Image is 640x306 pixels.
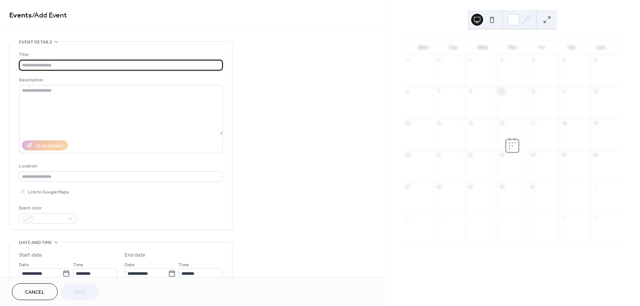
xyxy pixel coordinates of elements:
[530,120,536,126] div: 17
[467,57,473,63] div: 1
[28,188,69,196] span: Link to Google Maps
[562,57,567,63] div: 4
[499,152,504,158] div: 23
[467,120,473,126] div: 15
[562,120,567,126] div: 18
[530,184,536,189] div: 31
[530,152,536,158] div: 24
[19,261,29,269] span: Date
[19,38,52,46] span: Event details
[125,261,135,269] span: Date
[405,215,411,221] div: 3
[562,89,567,94] div: 11
[405,57,411,63] div: 29
[562,215,567,221] div: 8
[467,184,473,189] div: 29
[19,204,75,212] div: Event color
[436,215,442,221] div: 4
[467,152,473,158] div: 22
[409,40,438,55] div: Mon
[19,251,42,259] div: Start date
[530,57,536,63] div: 3
[499,215,504,221] div: 6
[499,89,504,94] div: 9
[436,152,442,158] div: 21
[436,57,442,63] div: 30
[405,89,411,94] div: 6
[405,120,411,126] div: 13
[125,251,145,259] div: End date
[562,184,567,189] div: 1
[593,57,598,63] div: 5
[9,8,32,23] a: Events
[179,261,189,269] span: Time
[12,283,58,300] button: Cancel
[467,215,473,221] div: 5
[32,8,67,23] span: / Add Event
[499,57,504,63] div: 2
[593,152,598,158] div: 26
[557,40,586,55] div: Sat
[499,184,504,189] div: 30
[499,120,504,126] div: 16
[436,184,442,189] div: 28
[436,120,442,126] div: 14
[436,89,442,94] div: 7
[19,51,221,59] div: Title
[593,89,598,94] div: 12
[467,89,473,94] div: 8
[438,40,468,55] div: Tue
[530,215,536,221] div: 7
[19,239,52,247] span: Date and time
[593,215,598,221] div: 9
[405,152,411,158] div: 20
[562,152,567,158] div: 25
[19,76,221,84] div: Description
[586,40,616,55] div: Sun
[19,162,221,170] div: Location
[468,40,498,55] div: Wed
[593,120,598,126] div: 19
[25,289,45,296] span: Cancel
[497,40,527,55] div: Thu
[527,40,557,55] div: Fri
[73,261,83,269] span: Time
[530,89,536,94] div: 10
[593,184,598,189] div: 2
[405,184,411,189] div: 27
